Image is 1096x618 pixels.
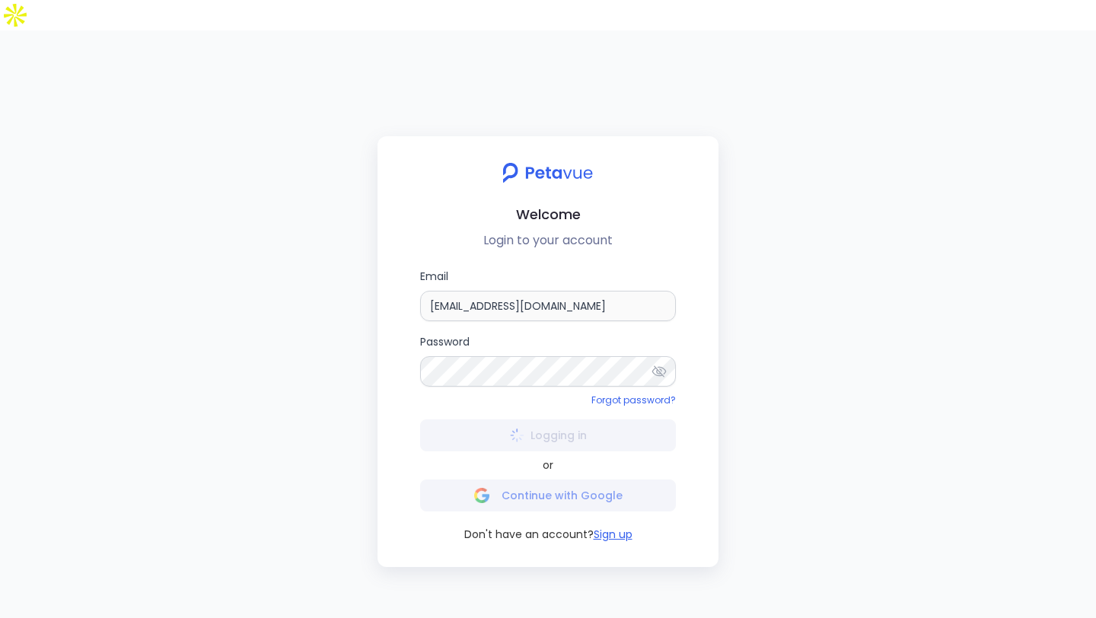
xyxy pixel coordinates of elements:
button: Sign up [594,527,632,543]
label: Email [420,268,676,321]
p: Login to your account [390,231,706,250]
h2: Welcome [390,203,706,225]
img: petavue logo [492,154,603,191]
input: Password [420,356,676,387]
input: Email [420,291,676,321]
a: Forgot password? [591,393,676,406]
span: Don't have an account? [464,527,594,543]
span: or [543,457,553,473]
label: Password [420,333,676,387]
